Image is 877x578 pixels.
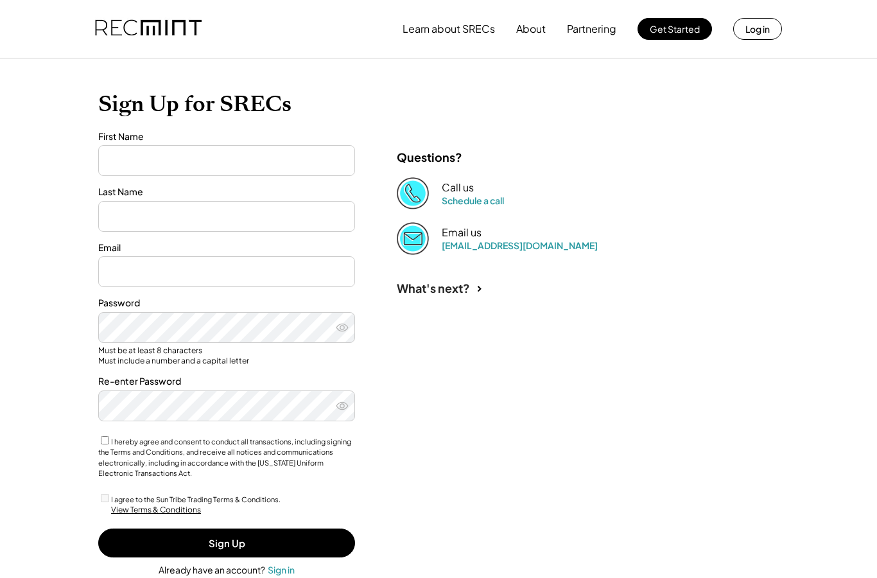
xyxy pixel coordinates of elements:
button: Log in [733,18,782,40]
div: Email us [442,226,482,240]
div: Call us [442,181,474,195]
a: [EMAIL_ADDRESS][DOMAIN_NAME] [442,240,598,251]
button: Learn about SRECs [403,16,495,42]
button: About [516,16,546,42]
div: First Name [98,130,355,143]
label: I hereby agree and consent to conduct all transactions, including signing the Terms and Condition... [98,437,351,478]
div: View Terms & Conditions [111,505,201,516]
button: Get Started [638,18,712,40]
img: recmint-logotype%403x.png [95,7,202,51]
button: Partnering [567,16,616,42]
div: Password [98,297,355,310]
div: Re-enter Password [98,375,355,388]
div: Email [98,241,355,254]
div: What's next? [397,281,470,295]
div: Questions? [397,150,462,164]
img: Email%202%403x.png [397,222,429,254]
div: Last Name [98,186,355,198]
label: I agree to the Sun Tribe Trading Terms & Conditions. [111,495,281,504]
h1: Sign Up for SRECs [98,91,779,118]
img: Phone%20copy%403x.png [397,177,429,209]
div: Must be at least 8 characters Must include a number and a capital letter [98,346,355,365]
button: Sign Up [98,529,355,557]
div: Sign in [268,564,295,575]
div: Already have an account? [159,564,265,577]
a: Schedule a call [442,195,504,206]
